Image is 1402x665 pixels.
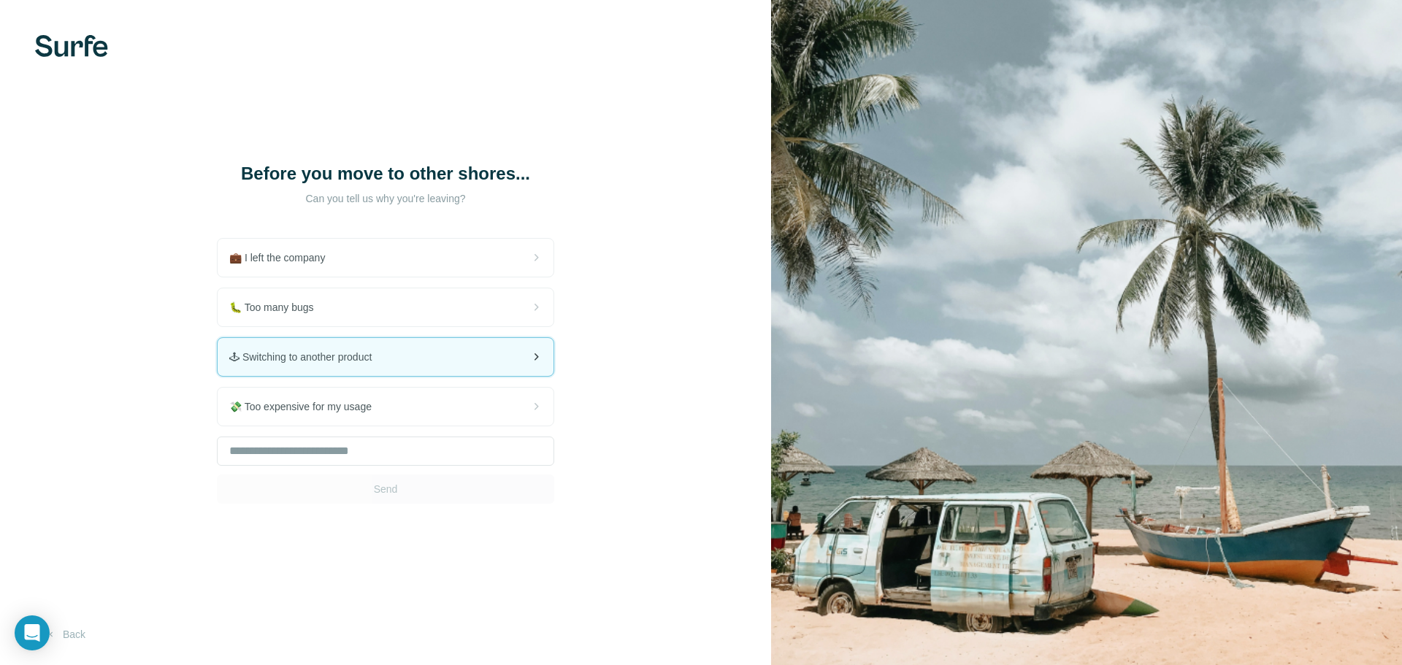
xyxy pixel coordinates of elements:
[15,615,50,650] div: Open Intercom Messenger
[240,162,532,185] h1: Before you move to other shores...
[229,250,337,265] span: 💼 I left the company
[229,350,383,364] span: 🕹 Switching to another product
[35,621,96,647] button: Back
[35,35,108,57] img: Surfe's logo
[229,399,383,414] span: 💸 Too expensive for my usage
[229,300,326,315] span: 🐛 Too many bugs
[240,191,532,206] p: Can you tell us why you're leaving?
